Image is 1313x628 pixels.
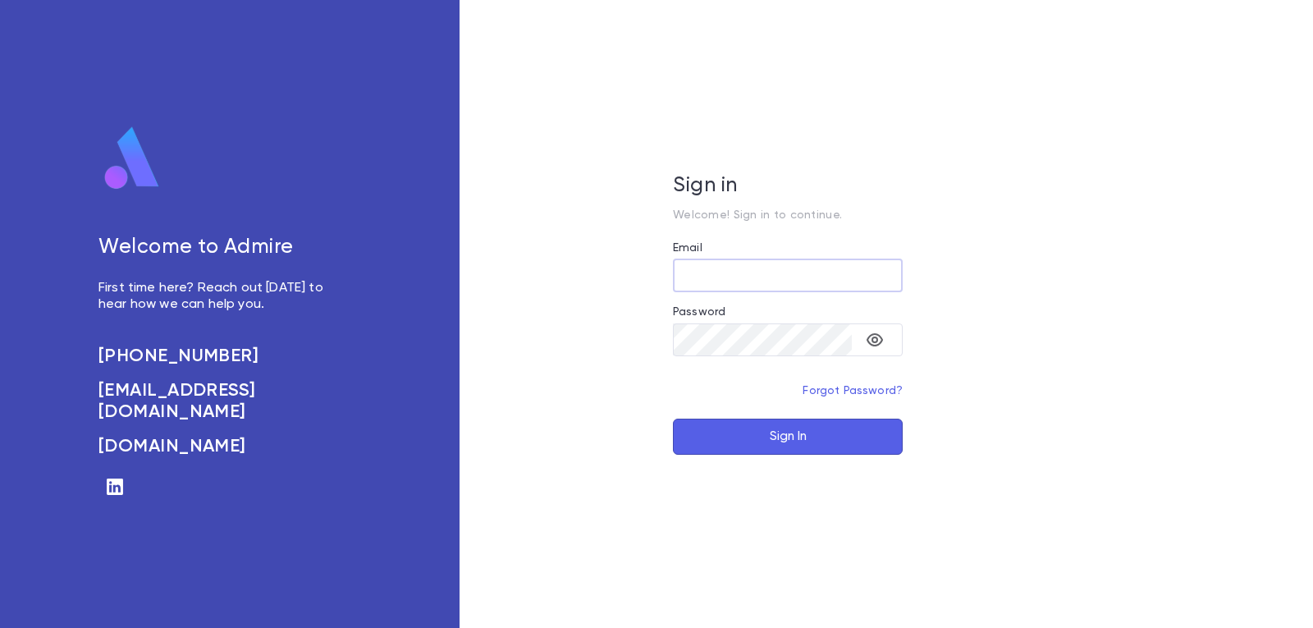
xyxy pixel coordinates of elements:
[98,280,341,313] p: First time here? Reach out [DATE] to hear how we can help you.
[98,126,166,191] img: logo
[98,236,341,260] h5: Welcome to Admire
[98,436,341,457] a: [DOMAIN_NAME]
[673,174,903,199] h5: Sign in
[673,209,903,222] p: Welcome! Sign in to continue.
[803,385,903,397] a: Forgot Password?
[673,241,702,254] label: Email
[673,419,903,455] button: Sign In
[673,305,725,319] label: Password
[98,346,341,367] a: [PHONE_NUMBER]
[98,380,341,423] a: [EMAIL_ADDRESS][DOMAIN_NAME]
[858,323,891,356] button: toggle password visibility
